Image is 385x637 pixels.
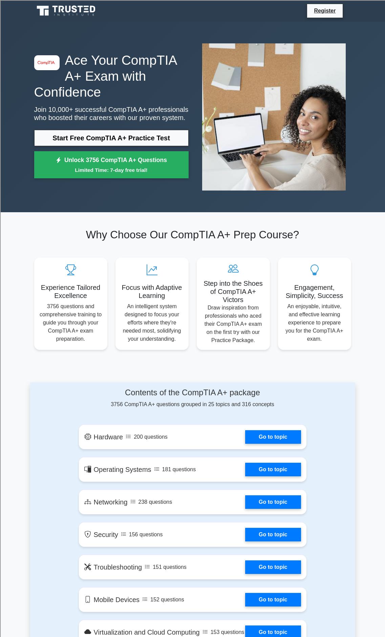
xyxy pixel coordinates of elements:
[245,495,301,509] a: Go to topic
[245,463,301,476] a: Go to topic
[245,560,301,574] a: Go to topic
[245,430,301,444] a: Go to topic
[245,593,301,606] a: Go to topic
[245,528,301,541] a: Go to topic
